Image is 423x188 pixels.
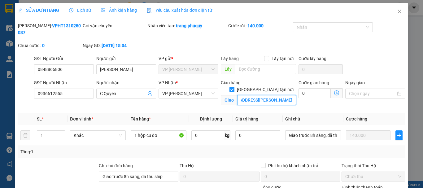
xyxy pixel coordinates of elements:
[342,162,405,169] div: Trạng thái Thu Hộ
[159,55,218,62] div: VP gửi
[299,56,326,61] label: Cước lấy hàng
[247,23,264,28] b: 140.000
[102,43,127,48] b: [DATE] 15:04
[20,148,164,155] div: Tổng: 1
[42,43,45,48] b: 0
[101,8,137,13] span: Ảnh kiện hàng
[83,22,146,29] div: Gói vận chuyển:
[397,9,402,14] span: close
[58,32,116,40] b: Gửi khách hàng
[180,163,194,168] span: Thu Hộ
[235,64,296,74] input: Dọc đường
[18,42,81,49] div: Chưa cước :
[285,130,341,140] input: Ghi Chú
[235,116,258,121] span: Giá trị hàng
[395,130,403,140] button: plus
[20,130,30,140] button: delete
[147,91,152,96] span: user-add
[283,113,343,125] th: Ghi chú
[131,130,186,140] input: VD: Bàn, Ghế
[162,89,215,98] span: VP Ngọc Hồi
[221,95,237,105] span: Giao
[34,55,94,62] div: SĐT Người Gửi
[269,55,296,62] span: Lấy tận nơi
[221,64,235,74] span: Lấy
[34,79,94,86] div: SĐT Người Nhận
[147,8,152,13] img: icon
[83,42,146,49] div: Ngày GD:
[266,162,321,169] span: Phí thu hộ khách nhận trả
[228,22,292,29] div: Cước rồi :
[345,80,365,85] label: Ngày giao
[69,8,91,13] span: Lịch sử
[221,80,241,85] span: Giao hàng
[221,56,239,61] span: Lấy hàng
[18,8,22,12] span: edit
[200,116,222,121] span: Định lượng
[396,133,402,138] span: plus
[37,116,42,121] span: SL
[99,163,133,168] label: Ghi chú đơn hàng
[159,80,176,85] span: VP Nhận
[73,7,101,15] b: Phú Quý
[299,64,343,74] input: Cước lấy hàng
[131,116,151,121] span: Tên hàng
[18,8,59,13] span: SỬA ĐƠN HÀNG
[299,80,329,85] label: Cước giao hàng
[8,45,67,76] b: GỬI : VP [PERSON_NAME]
[18,22,81,36] div: [PERSON_NAME]:
[96,79,156,86] div: Người nhận
[349,90,396,97] input: Ngày giao
[237,95,296,105] input: Giao tận nơi
[224,130,230,140] span: kg
[147,22,227,29] div: Nhân viên tạo:
[34,23,141,31] li: Hotline: 19001874
[299,88,331,98] input: Cước giao hàng
[74,131,122,140] span: Khác
[345,172,401,181] span: Chưa thu
[234,86,296,93] span: [GEOGRAPHIC_DATA] tận nơi
[176,23,202,28] b: trang.phuquy
[346,130,390,140] input: 0
[101,8,105,12] span: picture
[70,116,93,121] span: Đơn vị tính
[147,8,212,13] span: Yêu cầu xuất hóa đơn điện tử
[334,90,339,95] span: dollar-circle
[99,172,178,181] input: Ghi chú đơn hàng
[346,116,367,121] span: Cước hàng
[162,65,215,74] span: VP Hà Huy Tập
[96,55,156,62] div: Người gửi
[391,3,408,20] button: Close
[69,8,73,12] span: clock-circle
[34,15,141,23] li: 146 [GEOGRAPHIC_DATA], [GEOGRAPHIC_DATA]
[68,45,107,59] h1: VPHT1310250037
